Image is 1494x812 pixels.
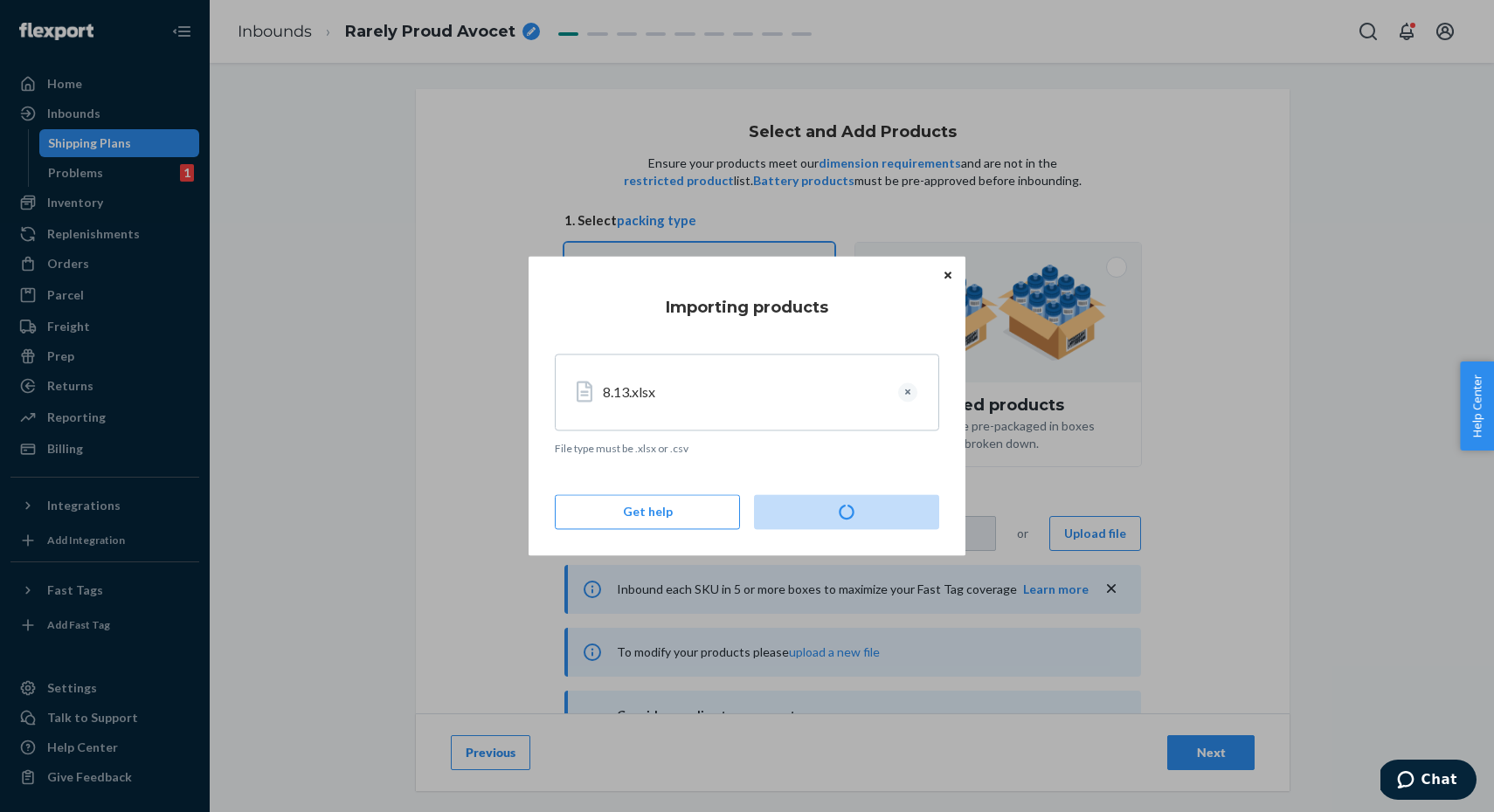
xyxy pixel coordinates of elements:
[939,265,957,284] button: Close
[41,12,77,28] span: Chat
[603,382,884,403] div: 8.13.xlsx
[555,296,939,319] h4: Importing products
[1460,361,1494,451] button: Help Center
[898,382,917,402] button: Clear
[555,441,939,456] p: File type must be .xlsx or .csv
[754,495,939,530] button: Import products
[555,495,740,530] button: Get help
